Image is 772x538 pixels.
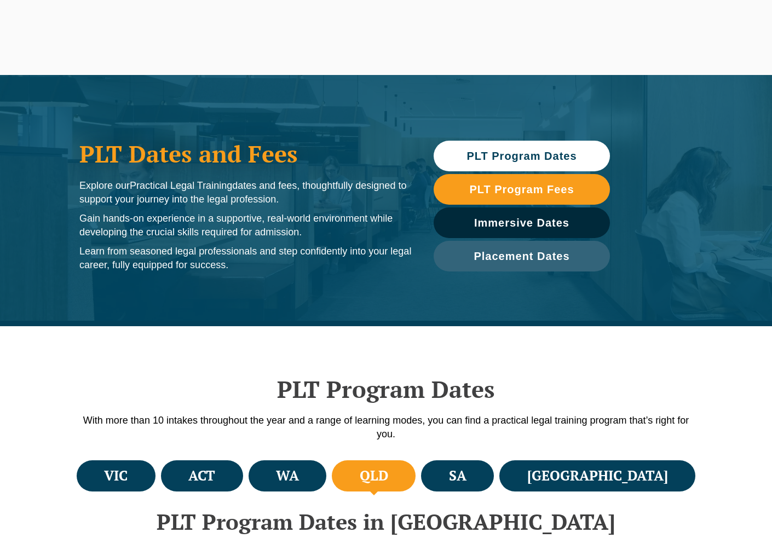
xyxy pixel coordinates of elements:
[104,467,128,485] h4: VIC
[527,467,668,485] h4: [GEOGRAPHIC_DATA]
[434,241,610,271] a: Placement Dates
[79,179,412,206] p: Explore our dates and fees, thoughtfully designed to support your journey into the legal profession.
[74,414,698,441] p: With more than 10 intakes throughout the year and a range of learning modes, you can find a pract...
[434,141,610,171] a: PLT Program Dates
[130,180,232,191] span: Practical Legal Training
[466,151,577,161] span: PLT Program Dates
[74,375,698,403] h2: PLT Program Dates
[469,184,574,195] span: PLT Program Fees
[449,467,466,485] h4: SA
[74,510,698,534] h2: PLT Program Dates in [GEOGRAPHIC_DATA]
[360,467,388,485] h4: QLD
[188,467,215,485] h4: ACT
[79,212,412,239] p: Gain hands-on experience in a supportive, real-world environment while developing the crucial ski...
[434,174,610,205] a: PLT Program Fees
[79,245,412,272] p: Learn from seasoned legal professionals and step confidently into your legal career, fully equipp...
[474,251,569,262] span: Placement Dates
[474,217,569,228] span: Immersive Dates
[434,207,610,238] a: Immersive Dates
[276,467,299,485] h4: WA
[79,140,412,167] h1: PLT Dates and Fees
